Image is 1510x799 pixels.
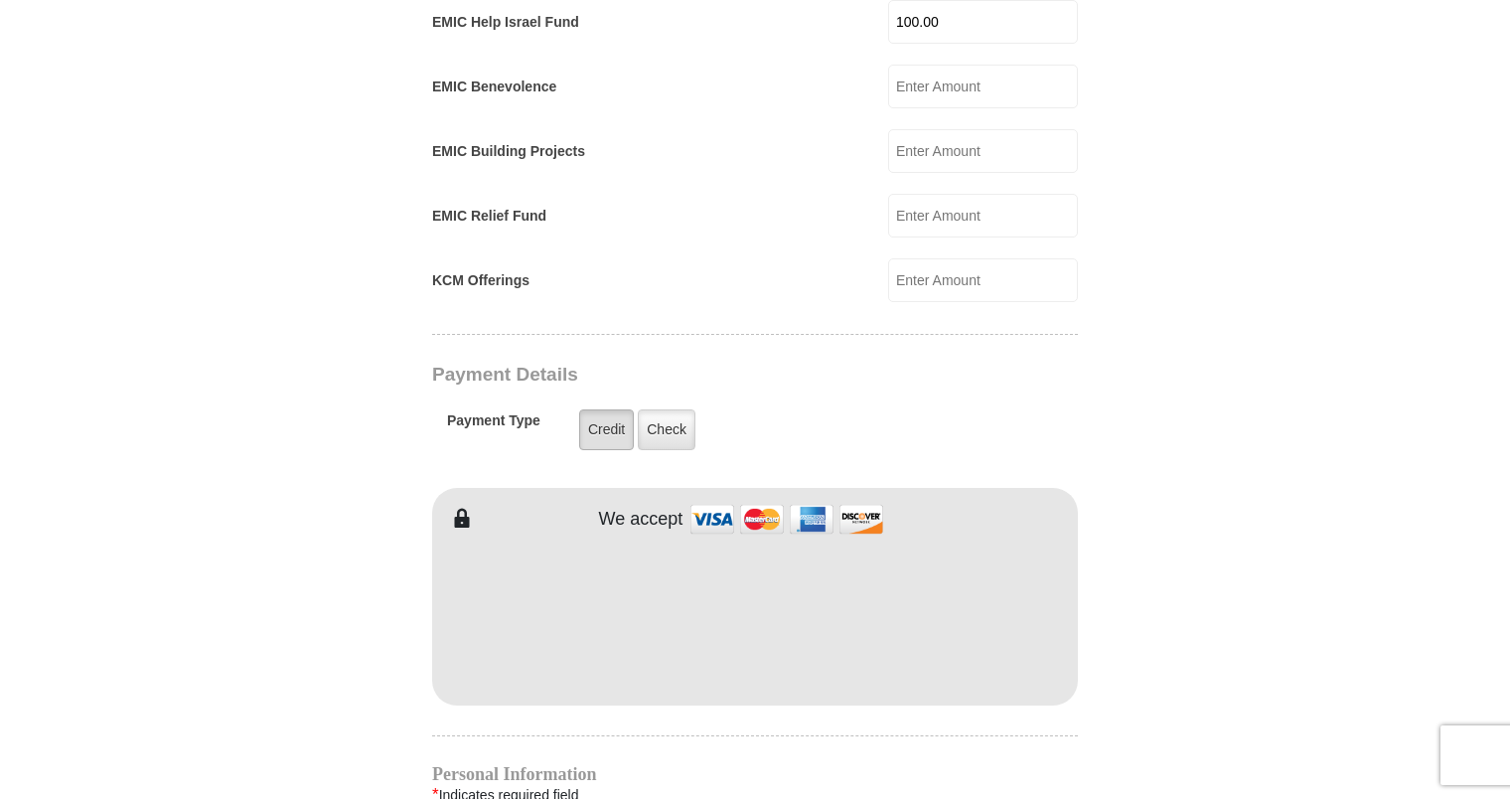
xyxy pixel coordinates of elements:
input: Enter Amount [888,258,1078,302]
input: Enter Amount [888,129,1078,173]
h4: Personal Information [432,766,1078,782]
label: EMIC Relief Fund [432,206,546,227]
input: Enter Amount [888,194,1078,238]
label: Check [638,409,695,450]
label: EMIC Help Israel Fund [432,12,579,33]
input: Enter Amount [888,65,1078,108]
h4: We accept [599,509,683,531]
h5: Payment Type [447,412,540,439]
h3: Payment Details [432,364,939,387]
label: EMIC Benevolence [432,77,556,97]
label: EMIC Building Projects [432,141,585,162]
label: KCM Offerings [432,270,529,291]
img: credit cards accepted [687,498,886,541]
label: Credit [579,409,634,450]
